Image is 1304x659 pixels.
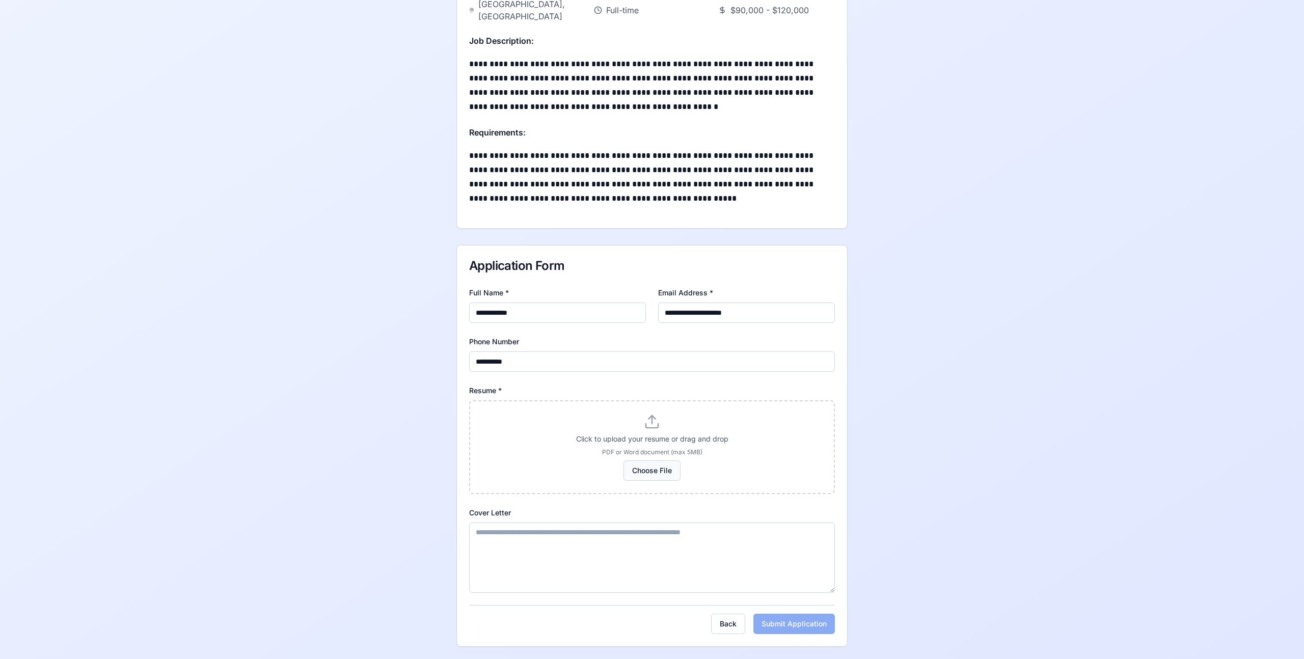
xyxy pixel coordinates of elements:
p: PDF or Word document (max 5MB) [482,448,822,456]
h4: Requirements: [469,126,835,139]
span: $90,000 - $120,000 [730,4,809,16]
label: Phone Number [469,337,519,346]
label: Resume * [469,386,502,395]
label: Email Address * [658,288,713,297]
div: Application Form [469,258,835,274]
button: Back [711,614,745,634]
label: Cover Letter [469,508,511,517]
span: Full-time [606,4,639,16]
p: Click to upload your resume or drag and drop [482,434,822,444]
button: Choose File [623,460,681,481]
h4: Job Description: [469,35,835,47]
label: Full Name * [469,288,509,297]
